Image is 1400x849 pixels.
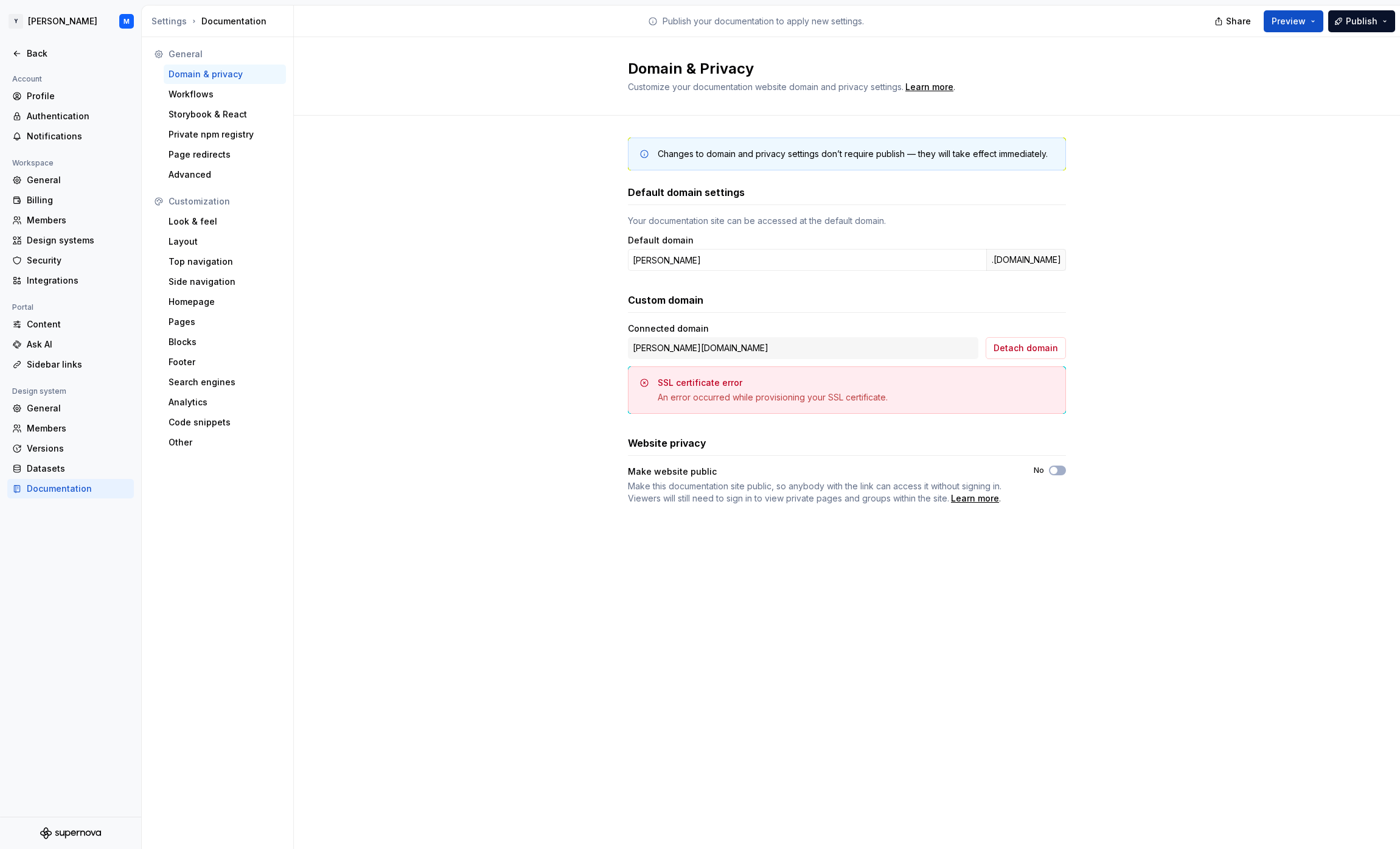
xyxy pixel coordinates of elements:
[628,59,1051,79] h2: Domain & Privacy
[628,480,1012,505] span: .
[169,396,281,408] div: Analytics
[164,105,286,124] a: Storybook & React
[905,81,953,93] div: Learn more
[7,190,134,210] a: Billing
[169,68,281,80] div: Domain & privacy
[628,466,1012,478] div: Make website public
[164,85,286,104] a: Workflows
[7,107,134,126] a: Authentication
[7,72,47,86] div: Account
[628,323,978,335] div: Connected domain
[27,90,129,102] div: Profile
[164,372,286,392] a: Search engines
[904,83,955,92] span: .
[151,15,288,27] div: Documentation
[169,276,281,288] div: Side navigation
[164,413,286,432] a: Code snippets
[124,16,130,26] div: M
[164,232,286,251] a: Layout
[169,169,281,181] div: Advanced
[27,483,129,495] div: Documentation
[1226,15,1251,27] span: Share
[27,174,129,186] div: General
[169,336,281,348] div: Blocks
[27,254,129,267] div: Security
[164,125,286,144] a: Private npm registry
[7,127,134,146] a: Notifications
[27,463,129,475] div: Datasets
[169,215,281,228] div: Look & feel
[27,318,129,330] div: Content
[164,433,286,452] a: Other
[7,300,38,315] div: Portal
[951,492,999,505] a: Learn more
[27,47,129,60] div: Back
[2,8,139,35] button: Y[PERSON_NAME]M
[27,130,129,142] div: Notifications
[628,337,978,359] div: [PERSON_NAME][DOMAIN_NAME]
[164,65,286,84] a: Domain & privacy
[1208,10,1259,32] button: Share
[169,316,281,328] div: Pages
[1264,10,1323,32] button: Preview
[164,393,286,412] a: Analytics
[27,338,129,351] div: Ask AI
[7,315,134,334] a: Content
[7,419,134,438] a: Members
[7,211,134,230] a: Members
[27,442,129,455] div: Versions
[169,256,281,268] div: Top navigation
[27,358,129,371] div: Sidebar links
[7,86,134,106] a: Profile
[658,148,1048,160] div: Changes to domain and privacy settings don’t require publish — they will take effect immediately.
[663,15,864,27] p: Publish your documentation to apply new settings.
[7,355,134,374] a: Sidebar links
[1034,466,1044,475] label: No
[7,44,134,63] a: Back
[628,234,694,246] label: Default domain
[7,271,134,290] a: Integrations
[7,459,134,478] a: Datasets
[7,335,134,354] a: Ask AI
[164,272,286,292] a: Side navigation
[7,156,58,170] div: Workspace
[164,312,286,332] a: Pages
[27,194,129,206] div: Billing
[169,88,281,100] div: Workflows
[164,292,286,312] a: Homepage
[986,249,1066,271] div: .[DOMAIN_NAME]
[986,337,1066,359] button: Detach domain
[169,376,281,388] div: Search engines
[7,231,134,250] a: Design systems
[164,332,286,352] a: Blocks
[151,15,187,27] div: Settings
[169,416,281,428] div: Code snippets
[1328,10,1395,32] button: Publish
[9,14,23,29] div: Y
[27,274,129,287] div: Integrations
[628,185,745,200] h3: Default domain settings
[27,110,129,122] div: Authentication
[164,212,286,231] a: Look & feel
[27,214,129,226] div: Members
[628,436,706,450] h3: Website privacy
[658,391,888,404] div: An error occurred while provisioning your SSL certificate.
[27,402,129,414] div: General
[27,234,129,246] div: Design systems
[658,377,742,389] div: SSL certificate error
[628,293,703,307] h3: Custom domain
[7,439,134,458] a: Versions
[169,128,281,141] div: Private npm registry
[169,436,281,449] div: Other
[164,252,286,271] a: Top navigation
[7,170,134,190] a: General
[7,399,134,418] a: General
[40,827,101,839] svg: Supernova Logo
[628,481,1001,503] span: Make this documentation site public, so anybody with the link can access it without signing in. V...
[1346,15,1377,27] span: Publish
[27,422,129,435] div: Members
[164,145,286,164] a: Page redirects
[994,342,1058,354] span: Detach domain
[169,195,281,208] div: Customization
